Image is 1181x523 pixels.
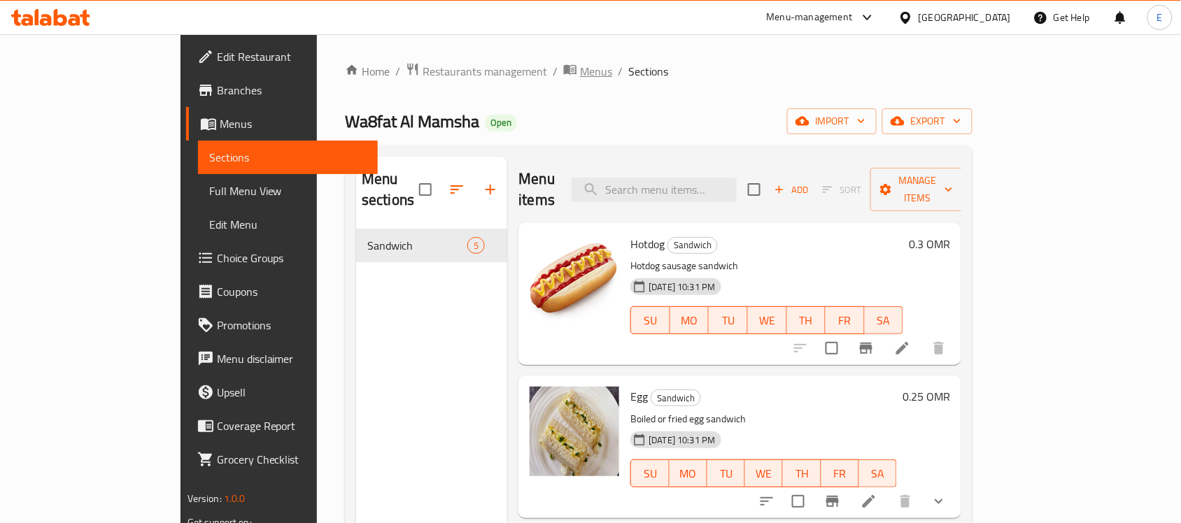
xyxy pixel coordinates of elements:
[485,115,517,131] div: Open
[209,182,367,199] span: Full Menu View
[859,459,897,487] button: SA
[793,310,821,331] span: TH
[870,168,964,211] button: Manage items
[637,310,664,331] span: SU
[186,443,378,476] a: Grocery Checklist
[817,334,847,363] span: Select to update
[814,179,870,201] span: Select section first
[882,108,973,134] button: export
[217,82,367,99] span: Branches
[816,485,849,518] button: Branch-specific-item
[788,464,815,484] span: TH
[572,178,737,202] input: search
[188,489,222,508] span: Version:
[769,179,814,201] button: Add
[772,182,810,198] span: Add
[345,62,973,80] nav: breadcrumb
[423,63,547,80] span: Restaurants management
[186,73,378,107] a: Branches
[751,464,777,484] span: WE
[667,237,718,254] div: Sandwich
[714,310,742,331] span: TU
[670,459,707,487] button: MO
[651,389,701,406] div: Sandwich
[630,459,669,487] button: SU
[411,175,440,204] span: Select all sections
[345,106,479,137] span: Wa8fat Al Mamsha
[217,48,367,65] span: Edit Restaurant
[186,275,378,308] a: Coupons
[186,308,378,342] a: Promotions
[767,9,853,26] div: Menu-management
[217,384,367,401] span: Upsell
[769,179,814,201] span: Add item
[217,317,367,334] span: Promotions
[563,62,612,80] a: Menus
[894,340,911,357] a: Edit menu item
[754,310,782,331] span: WE
[713,464,740,484] span: TU
[670,306,709,334] button: MO
[709,306,748,334] button: TU
[651,390,700,406] span: Sandwich
[530,387,619,476] img: Egg
[827,464,854,484] span: FR
[865,306,904,334] button: SA
[217,250,367,266] span: Choice Groups
[186,241,378,275] a: Choice Groups
[395,63,400,80] li: /
[748,306,787,334] button: WE
[668,237,717,253] span: Sandwich
[909,234,950,254] h6: 0.3 OMR
[826,306,865,334] button: FR
[198,208,378,241] a: Edit Menu
[186,375,378,409] a: Upsell
[474,173,507,206] button: Add section
[186,40,378,73] a: Edit Restaurant
[518,169,555,210] h2: Menu items
[831,310,859,331] span: FR
[630,410,897,428] p: Boiled or fried egg sandwich
[630,386,648,407] span: Egg
[186,107,378,141] a: Menus
[675,464,702,484] span: MO
[440,173,474,206] span: Sort sections
[217,417,367,434] span: Coverage Report
[220,115,367,132] span: Menus
[186,342,378,375] a: Menu disclaimer
[745,459,783,487] button: WE
[485,117,517,129] span: Open
[849,331,883,365] button: Branch-specific-item
[217,350,367,367] span: Menu disclaimer
[618,63,623,80] li: /
[787,306,826,334] button: TH
[468,239,484,252] span: 5
[217,283,367,300] span: Coupons
[922,485,956,518] button: show more
[630,257,903,275] p: Hotdog sausage sandwich
[580,63,612,80] span: Menus
[870,310,898,331] span: SA
[224,489,246,508] span: 1.0.0
[186,409,378,443] a: Coverage Report
[356,229,507,262] div: Sandwich5
[784,487,813,516] span: Select to update
[931,493,947,510] svg: Show Choices
[630,234,665,255] span: Hotdog
[406,62,547,80] a: Restaurants management
[676,310,704,331] span: MO
[356,223,507,268] nav: Menu sections
[467,237,485,254] div: items
[893,113,961,130] span: export
[861,493,877,510] a: Edit menu item
[787,108,877,134] button: import
[628,63,668,80] span: Sections
[707,459,745,487] button: TU
[209,216,367,233] span: Edit Menu
[750,485,784,518] button: sort-choices
[919,10,1011,25] div: [GEOGRAPHIC_DATA]
[821,459,859,487] button: FR
[643,280,721,294] span: [DATE] 10:31 PM
[367,237,467,254] span: Sandwich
